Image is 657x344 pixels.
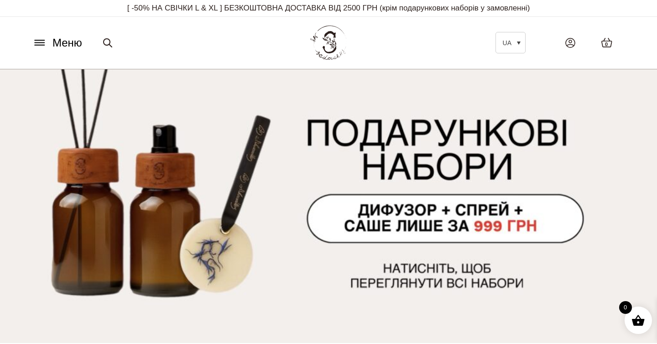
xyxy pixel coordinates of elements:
span: 0 [619,301,632,314]
button: Меню [30,34,85,52]
a: 0 [592,28,622,57]
img: BY SADOVSKIY [310,26,347,60]
span: Меню [52,35,82,51]
a: UA [495,32,526,53]
span: 0 [605,41,608,48]
span: UA [503,39,511,47]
